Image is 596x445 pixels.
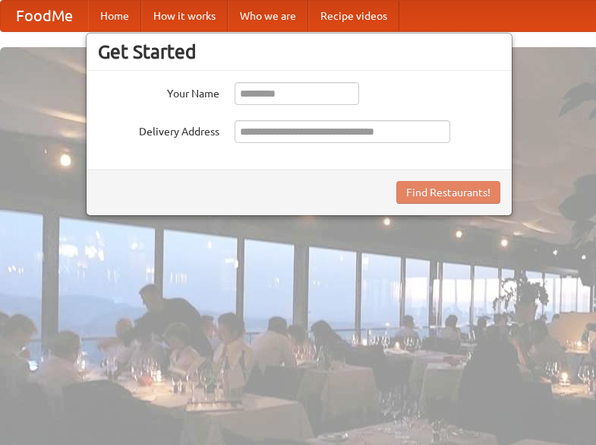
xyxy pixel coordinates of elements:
[88,1,141,31] a: Home
[98,40,500,63] h3: Get Started
[98,82,219,101] label: Your Name
[1,1,88,31] a: FoodMe
[141,1,228,31] a: How it works
[396,181,500,204] button: Find Restaurants!
[228,1,308,31] a: Who we are
[98,120,219,139] label: Delivery Address
[308,1,399,31] a: Recipe videos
